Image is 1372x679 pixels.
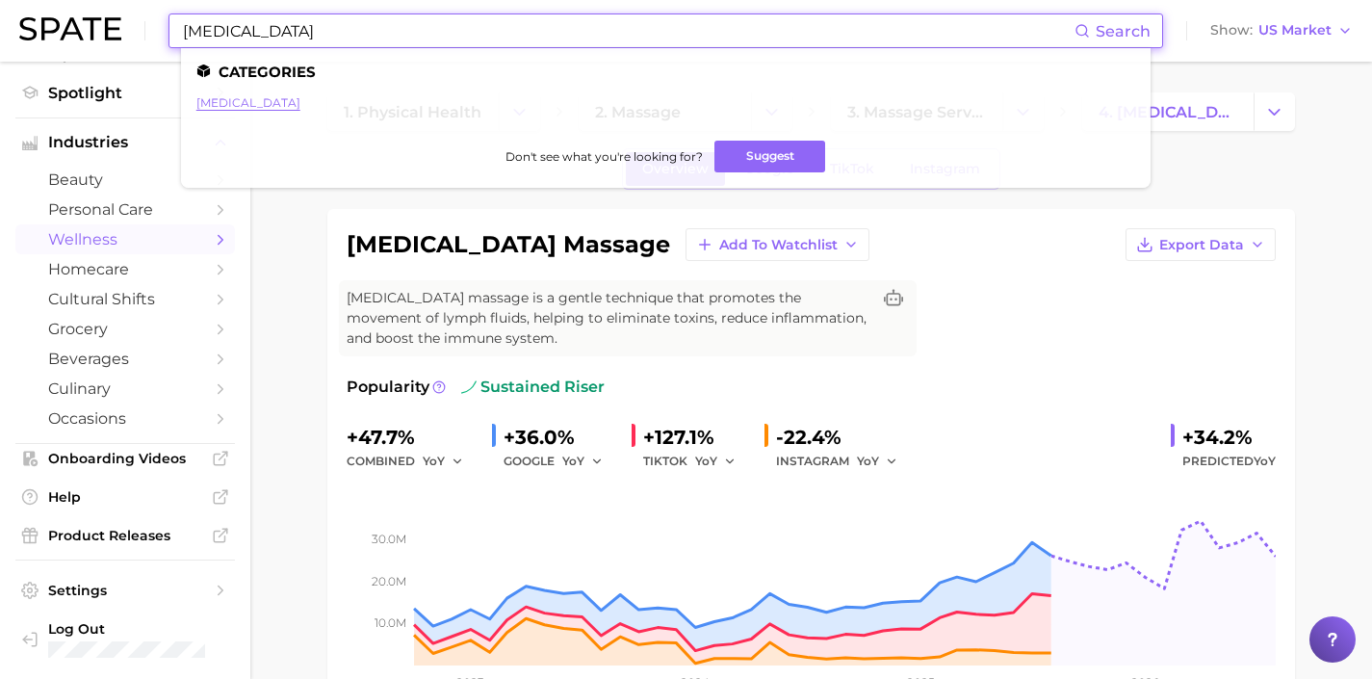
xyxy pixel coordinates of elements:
[15,404,235,433] a: occasions
[15,444,235,473] a: Onboarding Videos
[776,450,911,473] div: INSTAGRAM
[857,450,898,473] button: YoY
[1099,103,1237,121] span: 4. [MEDICAL_DATA] massage
[719,237,838,253] span: Add to Watchlist
[48,170,202,189] span: beauty
[48,450,202,467] span: Onboarding Videos
[48,409,202,428] span: occasions
[562,453,584,469] span: YoY
[1126,228,1276,261] button: Export Data
[1205,18,1358,43] button: ShowUS Market
[347,233,670,256] h1: [MEDICAL_DATA] massage
[347,450,477,473] div: combined
[1182,450,1276,473] span: Predicted
[347,422,477,453] div: +47.7%
[15,576,235,605] a: Settings
[19,17,121,40] img: SPATE
[196,95,300,110] a: [MEDICAL_DATA]
[562,450,604,473] button: YoY
[714,141,825,172] button: Suggest
[695,453,717,469] span: YoY
[505,149,703,164] span: Don't see what you're looking for?
[15,314,235,344] a: grocery
[48,350,202,368] span: beverages
[695,450,737,473] button: YoY
[15,483,235,511] a: Help
[48,620,220,638] span: Log Out
[461,376,605,399] span: sustained riser
[1096,22,1151,40] span: Search
[15,224,235,254] a: wellness
[15,128,235,157] button: Industries
[423,450,464,473] button: YoY
[1254,454,1276,468] span: YoY
[48,290,202,308] span: cultural shifts
[15,284,235,314] a: cultural shifts
[686,228,869,261] button: Add to Watchlist
[15,374,235,404] a: culinary
[181,14,1074,47] input: Search here for a brand, industry, or ingredient
[48,379,202,398] span: culinary
[48,200,202,219] span: personal care
[643,450,749,473] div: TIKTOK
[504,450,616,473] div: GOOGLE
[643,422,749,453] div: +127.1%
[857,453,879,469] span: YoY
[15,78,235,108] a: Spotlight
[15,254,235,284] a: homecare
[461,379,477,395] img: sustained riser
[48,320,202,338] span: grocery
[1210,25,1253,36] span: Show
[1082,92,1254,131] a: 4. [MEDICAL_DATA] massage
[48,527,202,544] span: Product Releases
[15,195,235,224] a: personal care
[48,260,202,278] span: homecare
[504,422,616,453] div: +36.0%
[48,84,202,102] span: Spotlight
[1182,422,1276,453] div: +34.2%
[776,422,911,453] div: -22.4%
[15,521,235,550] a: Product Releases
[15,614,235,664] a: Log out. Currently logged in with e-mail angeline@spate.nyc.
[15,165,235,195] a: beauty
[347,288,870,349] span: [MEDICAL_DATA] massage is a gentle technique that promotes the movement of lymph fluids, helping ...
[48,230,202,248] span: wellness
[423,453,445,469] span: YoY
[196,64,1135,80] li: Categories
[1254,92,1295,131] button: Change Category
[15,344,235,374] a: beverages
[1258,25,1332,36] span: US Market
[48,488,202,506] span: Help
[347,376,429,399] span: Popularity
[48,582,202,599] span: Settings
[48,134,202,151] span: Industries
[1159,237,1244,253] span: Export Data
